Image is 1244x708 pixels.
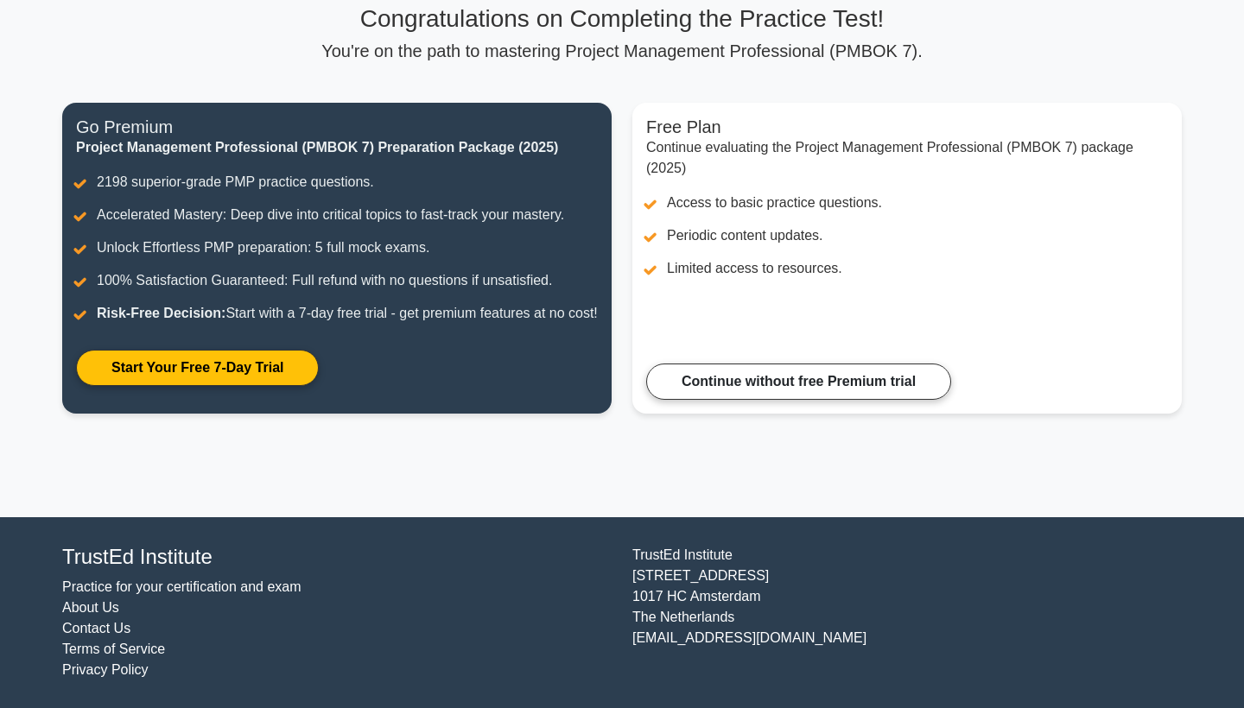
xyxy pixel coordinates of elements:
a: Practice for your certification and exam [62,579,301,594]
a: About Us [62,600,119,615]
a: Start Your Free 7-Day Trial [76,350,319,386]
a: Privacy Policy [62,662,149,677]
h4: TrustEd Institute [62,545,612,570]
h3: Congratulations on Completing the Practice Test! [62,4,1182,34]
p: You're on the path to mastering Project Management Professional (PMBOK 7). [62,41,1182,61]
a: Contact Us [62,621,130,635]
a: Terms of Service [62,642,165,656]
div: TrustEd Institute [STREET_ADDRESS] 1017 HC Amsterdam The Netherlands [EMAIL_ADDRESS][DOMAIN_NAME] [622,545,1192,680]
a: Continue without free Premium trial [646,363,951,400]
